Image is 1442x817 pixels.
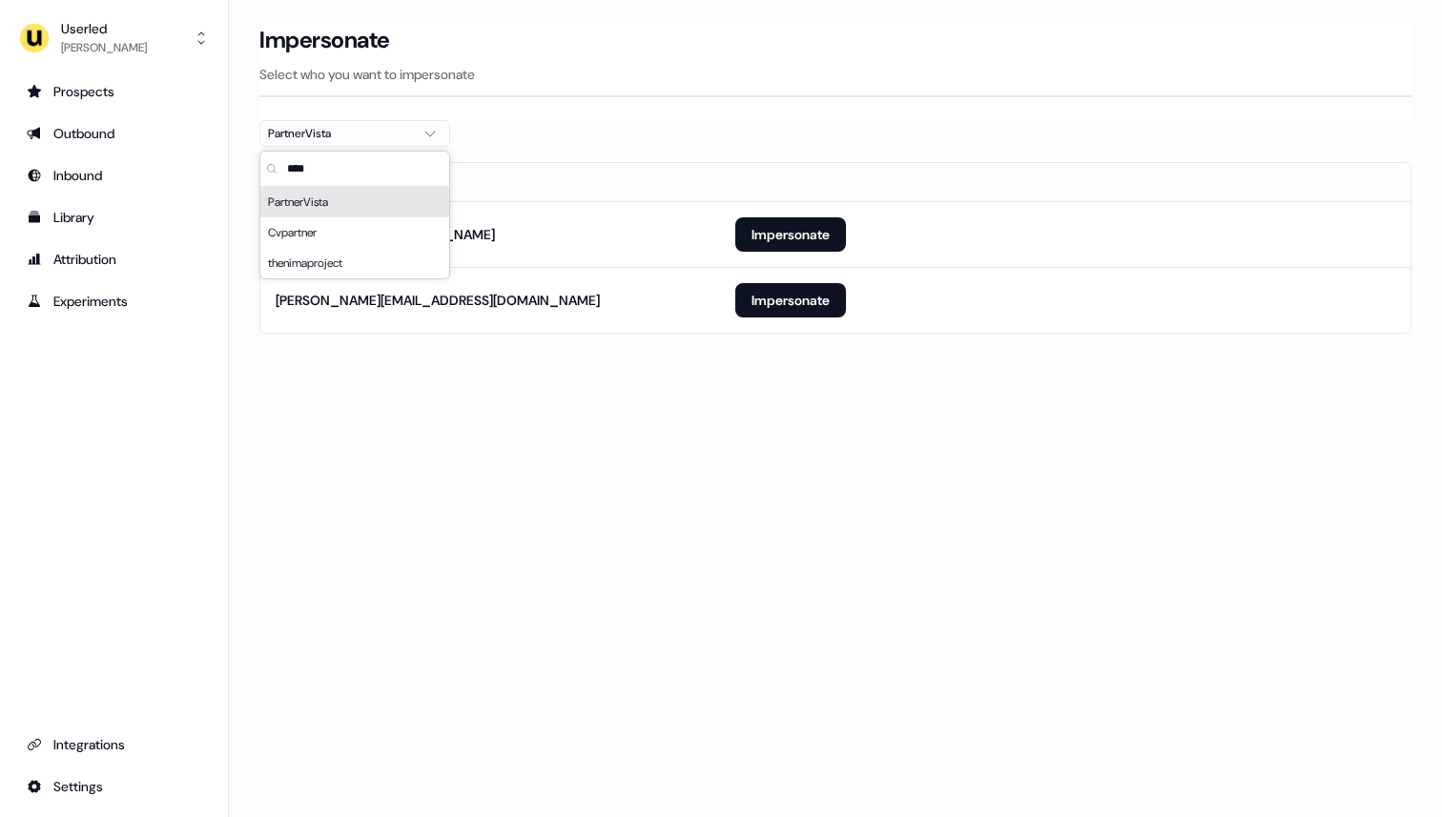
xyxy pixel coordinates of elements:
a: Go to integrations [15,771,213,802]
div: Userled [61,19,147,38]
div: Attribution [27,250,201,269]
div: Outbound [27,124,201,143]
div: thenimaproject [260,248,449,278]
a: Go to Inbound [15,160,213,191]
th: Email [260,163,720,201]
a: Go to integrations [15,729,213,760]
div: PartnerVista [268,124,411,143]
div: Library [27,208,201,227]
a: Go to experiments [15,286,213,317]
div: Inbound [27,166,201,185]
a: Go to attribution [15,244,213,275]
div: Prospects [27,82,201,101]
a: Go to outbound experience [15,118,213,149]
a: Go to prospects [15,76,213,107]
button: Userled[PERSON_NAME] [15,15,213,61]
div: Integrations [27,735,201,754]
p: Select who you want to impersonate [259,65,1411,84]
button: PartnerVista [259,120,450,147]
div: [PERSON_NAME] [61,38,147,57]
button: Impersonate [735,283,846,317]
div: [PERSON_NAME][EMAIL_ADDRESS][DOMAIN_NAME] [276,291,600,310]
h3: Impersonate [259,26,390,54]
div: Experiments [27,292,201,311]
div: Cvpartner [260,217,449,248]
button: Impersonate [735,217,846,252]
a: Go to templates [15,202,213,233]
div: Suggestions [260,187,449,278]
div: PartnerVista [260,187,449,217]
div: Settings [27,777,201,796]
